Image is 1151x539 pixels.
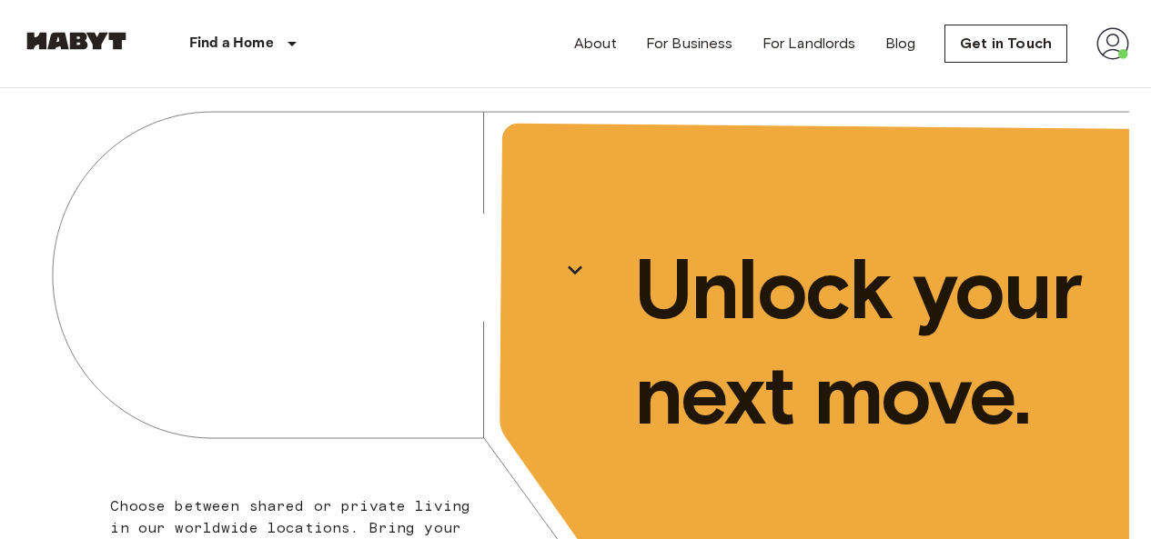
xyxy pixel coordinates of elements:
p: Find a Home [189,33,274,55]
a: Blog [885,33,916,55]
a: About [574,33,617,55]
a: For Landlords [762,33,856,55]
a: Get in Touch [944,25,1067,63]
img: avatar [1096,27,1129,60]
a: For Business [646,33,733,55]
p: Unlock your next move. [634,236,1101,447]
img: Habyt [22,32,131,50]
